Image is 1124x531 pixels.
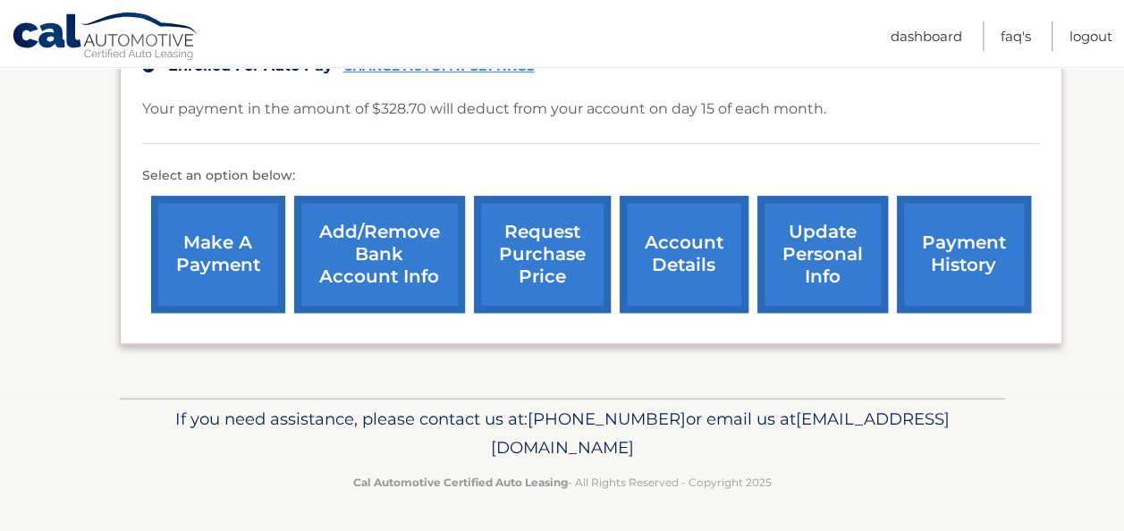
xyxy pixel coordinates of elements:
a: Logout [1069,21,1112,51]
a: request purchase price [474,196,611,313]
p: Select an option below: [142,165,1040,187]
p: Your payment in the amount of $328.70 will deduct from your account on day 15 of each month. [142,97,826,122]
a: payment history [897,196,1031,313]
p: - All Rights Reserved - Copyright 2025 [131,473,993,492]
span: Enrolled For Auto Pay [168,57,333,74]
a: FAQ's [1001,21,1031,51]
a: make a payment [151,196,285,313]
strong: Cal Automotive Certified Auto Leasing [353,476,568,489]
a: update personal info [757,196,888,313]
a: Cal Automotive [12,12,199,63]
p: If you need assistance, please contact us at: or email us at [131,405,993,462]
span: [PHONE_NUMBER] [528,409,686,429]
a: account details [620,196,748,313]
a: Dashboard [891,21,962,51]
a: Add/Remove bank account info [294,196,465,313]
